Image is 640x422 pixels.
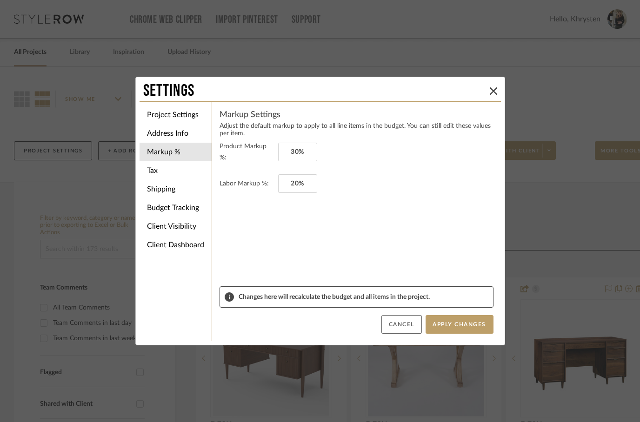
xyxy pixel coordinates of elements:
li: Tax [140,161,212,180]
h4: Markup Settings [220,109,493,120]
li: Shipping [140,180,212,198]
button: Apply Changes [426,315,493,334]
label: Product Markup %: [220,141,274,163]
button: Cancel [381,315,422,334]
li: Address Info [140,124,212,143]
li: Client Visibility [140,217,212,236]
div: Settings [143,81,486,101]
li: Markup % [140,143,212,161]
li: Client Dashboard [140,236,212,254]
li: Budget Tracking [140,198,212,217]
p: Adjust the default markup to apply to all line items in the budget. You can still edit these valu... [220,122,493,137]
label: Labor Markup %: [220,178,274,189]
span: Changes here will recalculate the budget and all items in the project. [239,293,488,301]
li: Project Settings [140,105,212,124]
